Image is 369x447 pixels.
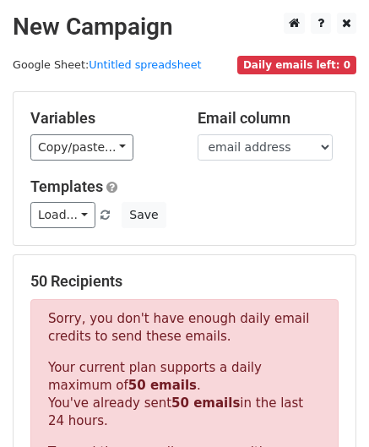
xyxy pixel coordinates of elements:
a: Copy/paste... [30,134,133,161]
a: Templates [30,177,103,195]
p: Your current plan supports a daily maximum of . You've already sent in the last 24 hours. [48,359,321,430]
a: Untitled spreadsheet [89,58,201,71]
h5: Email column [198,109,339,128]
h2: New Campaign [13,13,356,41]
span: Daily emails left: 0 [237,56,356,74]
a: Daily emails left: 0 [237,58,356,71]
button: Save [122,202,166,228]
small: Google Sheet: [13,58,202,71]
strong: 50 emails [128,378,197,393]
a: Load... [30,202,95,228]
strong: 50 emails [171,395,240,411]
h5: Variables [30,109,172,128]
p: Sorry, you don't have enough daily email credits to send these emails. [48,310,321,346]
h5: 50 Recipients [30,272,339,291]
